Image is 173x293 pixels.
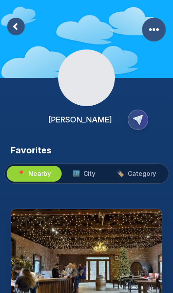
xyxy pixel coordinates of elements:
span: City [83,169,95,178]
span: Nearby [28,169,51,178]
h3: Favorites [11,144,51,156]
span: 📍 [17,169,25,178]
span: 🏷️ [117,169,124,178]
button: More Options [142,18,166,42]
h2: [PERSON_NAME] [48,114,112,126]
button: 🏙️City [62,166,106,182]
button: Copy Profile Link [124,106,162,133]
button: 🏷️Category [106,166,167,182]
img: Profile Image [58,49,115,106]
span: 🏙️ [72,169,80,178]
span: Category [128,169,156,178]
button: 📍Nearby [7,166,62,182]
